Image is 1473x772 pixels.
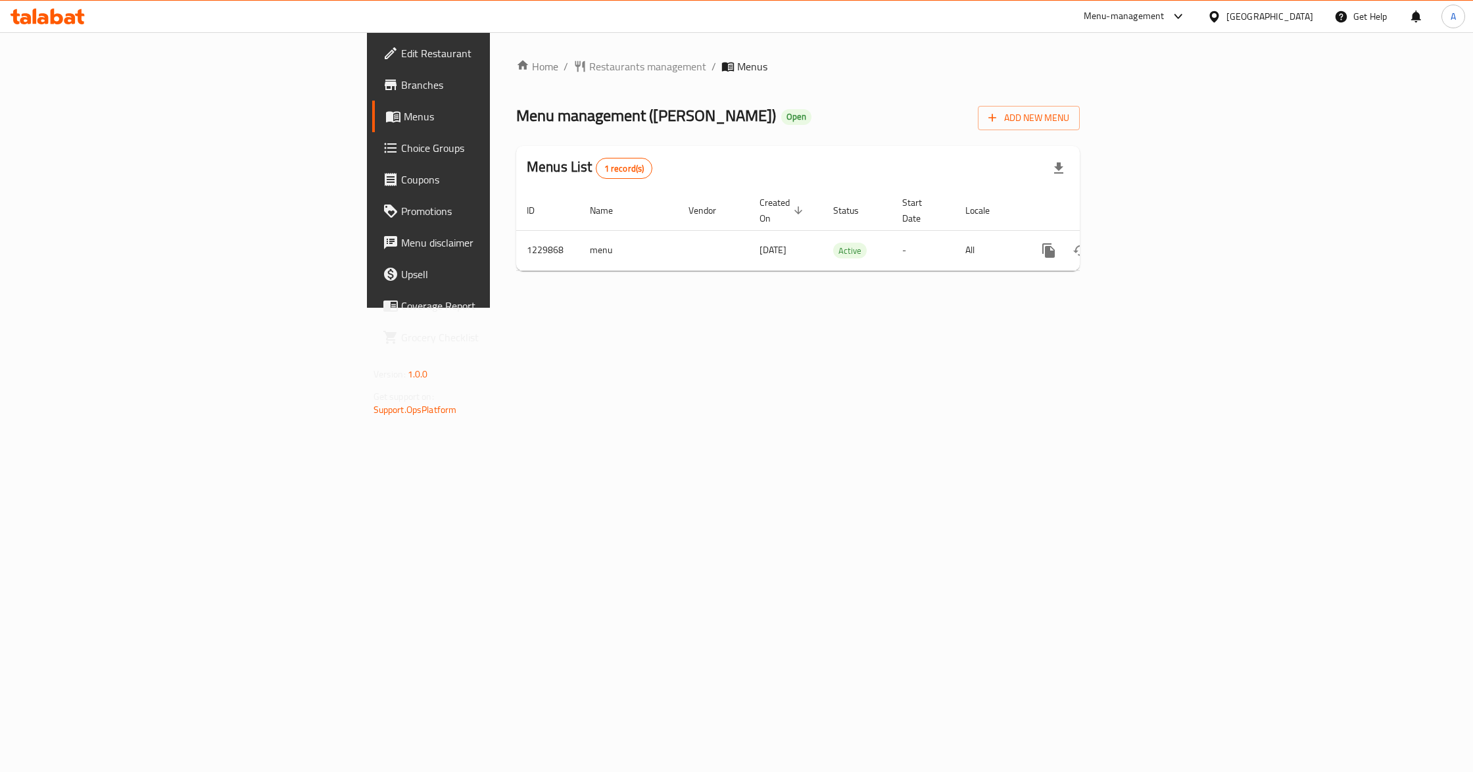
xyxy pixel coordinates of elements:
a: Coupons [372,164,613,195]
span: Menu management ( [PERSON_NAME] ) [516,101,776,130]
a: Choice Groups [372,132,613,164]
span: 1.0.0 [408,366,428,383]
a: Edit Restaurant [372,37,613,69]
span: Name [590,203,630,218]
a: Menus [372,101,613,132]
span: Start Date [902,195,939,226]
span: Vendor [688,203,733,218]
li: / [712,59,716,74]
span: Restaurants management [589,59,706,74]
td: - [892,230,955,270]
span: Locale [965,203,1007,218]
div: Menu-management [1084,9,1165,24]
a: Coverage Report [372,290,613,322]
span: 1 record(s) [596,162,652,175]
th: Actions [1023,191,1170,231]
span: Promotions [401,203,602,219]
span: Open [781,111,811,122]
span: [DATE] [760,241,786,258]
div: [GEOGRAPHIC_DATA] [1226,9,1313,24]
h2: Menus List [527,157,652,179]
span: Coupons [401,172,602,187]
a: Support.OpsPlatform [374,401,457,418]
div: Open [781,109,811,125]
table: enhanced table [516,191,1170,271]
td: menu [579,230,678,270]
span: Menu disclaimer [401,235,602,251]
span: Menus [737,59,767,74]
button: Change Status [1065,235,1096,266]
span: Created On [760,195,807,226]
span: ID [527,203,552,218]
div: Export file [1043,153,1075,184]
span: Upsell [401,266,602,282]
span: Grocery Checklist [401,329,602,345]
span: Coverage Report [401,298,602,314]
span: Version: [374,366,406,383]
td: All [955,230,1023,270]
span: Edit Restaurant [401,45,602,61]
nav: breadcrumb [516,59,1080,74]
a: Restaurants management [573,59,706,74]
span: Get support on: [374,388,434,405]
span: Branches [401,77,602,93]
a: Upsell [372,258,613,290]
a: Grocery Checklist [372,322,613,353]
a: Menu disclaimer [372,227,613,258]
span: Menus [404,109,602,124]
button: more [1033,235,1065,266]
span: Active [833,243,867,258]
span: Status [833,203,876,218]
span: A [1451,9,1456,24]
button: Add New Menu [978,106,1080,130]
a: Promotions [372,195,613,227]
a: Branches [372,69,613,101]
div: Total records count [596,158,653,179]
span: Choice Groups [401,140,602,156]
span: Add New Menu [988,110,1069,126]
